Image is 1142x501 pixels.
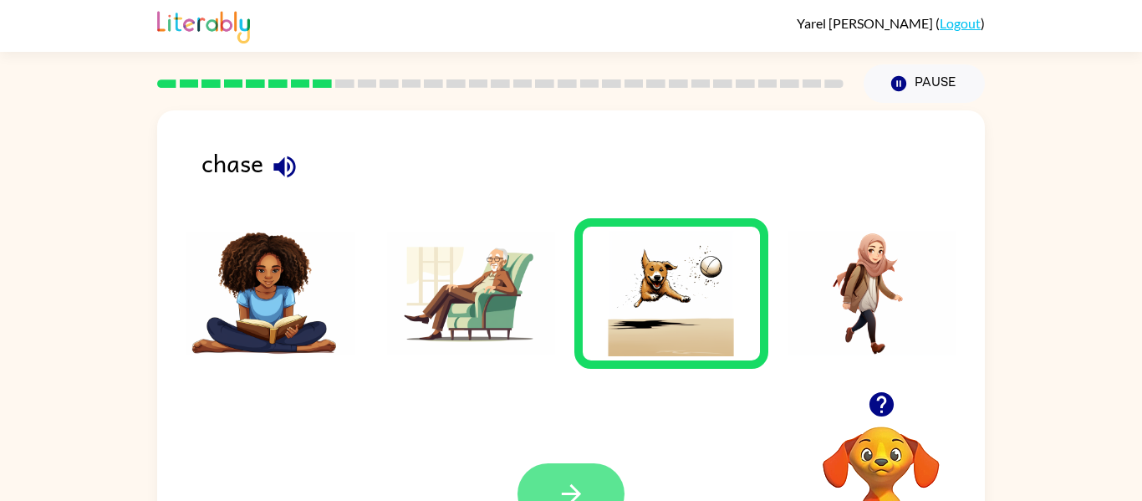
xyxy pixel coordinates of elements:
[797,15,985,31] div: ( )
[940,15,981,31] a: Logout
[788,231,956,356] img: Answer choice 4
[186,231,355,356] img: Answer choice 1
[864,64,985,103] button: Pause
[387,231,556,356] img: Answer choice 2
[797,15,936,31] span: Yarel [PERSON_NAME]
[157,7,250,43] img: Literably
[201,144,985,197] div: chase
[587,231,756,356] img: Answer choice 3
